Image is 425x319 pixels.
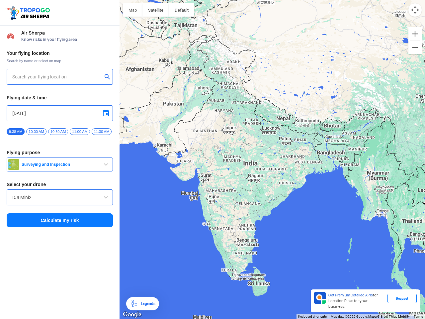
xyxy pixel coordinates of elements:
[387,294,417,303] div: Request
[7,58,113,63] span: Search by name or select on map
[7,182,113,187] h3: Select your drone
[7,32,15,40] img: Risk Scores
[7,95,113,100] h3: Flying date & time
[7,51,113,55] h3: Your flying location
[7,150,113,155] h3: Flying purpose
[408,41,422,54] button: Zoom out
[7,158,113,171] button: Surveying and Inspection
[12,193,107,201] input: Search by name or Brand
[12,73,102,81] input: Search your flying location
[328,293,373,297] span: Get Premium Detailed APIs
[314,292,326,304] img: Premium APIs
[414,315,423,318] a: Terms
[19,162,102,167] span: Surveying and Inspection
[123,3,142,17] button: Show street map
[21,37,113,42] span: Know risks in your flying area
[331,315,410,318] span: Map data ©2025 Google, Mapa GISrael, TMap Mobility
[21,30,113,36] span: Air Sherpa
[48,128,68,135] span: 10:30 AM
[130,300,138,308] img: Legends
[8,159,19,170] img: survey.png
[7,128,25,135] span: 9:38 AM
[326,292,387,310] div: for Location Risks for your business.
[5,5,52,20] img: ic_tgdronemaps.svg
[298,314,327,319] button: Keyboard shortcuts
[121,310,143,319] img: Google
[408,27,422,41] button: Zoom in
[142,3,169,17] button: Show satellite imagery
[70,128,90,135] span: 11:00 AM
[92,128,112,135] span: 11:30 AM
[7,213,113,227] button: Calculate my risk
[26,128,46,135] span: 10:00 AM
[121,310,143,319] a: Open this area in Google Maps (opens a new window)
[408,3,422,17] button: Map camera controls
[12,109,107,117] input: Select Date
[138,300,155,308] div: Legends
